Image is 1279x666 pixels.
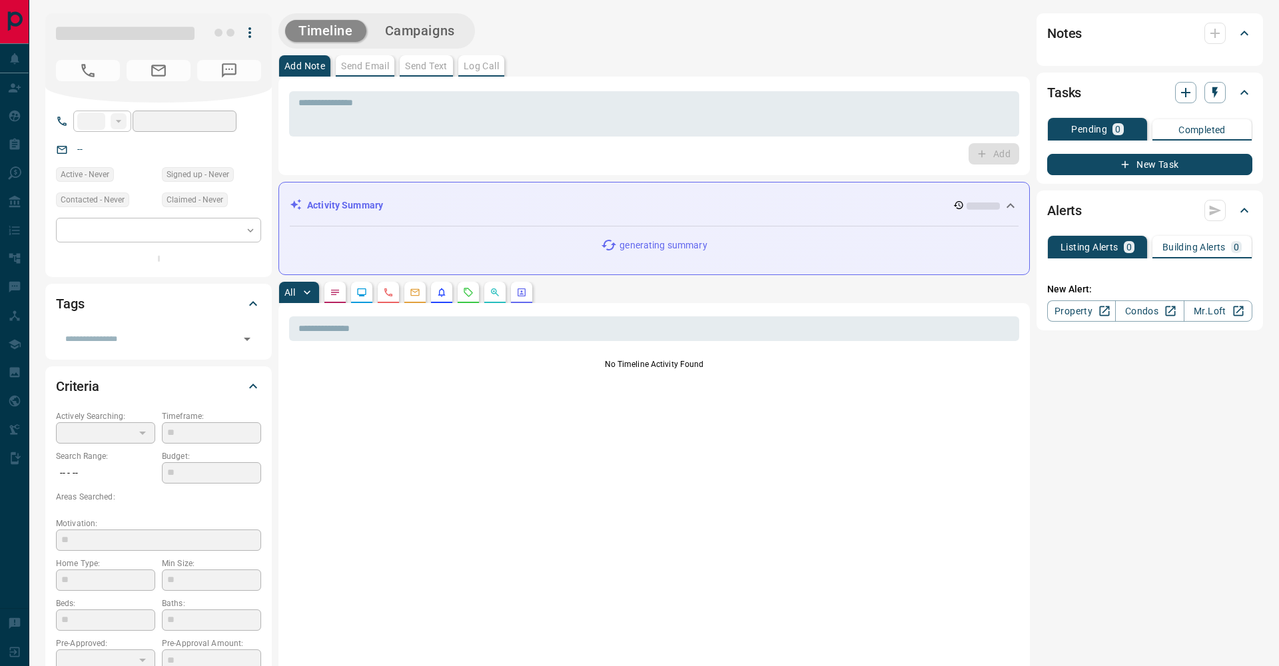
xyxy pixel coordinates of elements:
[238,330,256,348] button: Open
[1071,125,1107,134] p: Pending
[162,637,261,649] p: Pre-Approval Amount:
[56,557,155,569] p: Home Type:
[56,491,261,503] p: Areas Searched:
[77,144,83,155] a: --
[56,370,261,402] div: Criteria
[620,238,707,252] p: generating summary
[127,60,191,81] span: No Email
[56,293,84,314] h2: Tags
[1061,242,1118,252] p: Listing Alerts
[284,61,325,71] p: Add Note
[463,287,474,298] svg: Requests
[410,287,420,298] svg: Emails
[56,60,120,81] span: No Number
[56,450,155,462] p: Search Range:
[490,287,500,298] svg: Opportunities
[162,557,261,569] p: Min Size:
[1178,125,1226,135] p: Completed
[56,597,155,609] p: Beds:
[436,287,447,298] svg: Listing Alerts
[372,20,468,42] button: Campaigns
[162,410,261,422] p: Timeframe:
[56,410,155,422] p: Actively Searching:
[56,288,261,320] div: Tags
[1047,282,1252,296] p: New Alert:
[1115,300,1184,322] a: Condos
[1047,154,1252,175] button: New Task
[56,376,99,397] h2: Criteria
[307,198,383,212] p: Activity Summary
[1047,17,1252,49] div: Notes
[162,597,261,609] p: Baths:
[167,168,229,181] span: Signed up - Never
[56,517,261,529] p: Motivation:
[1047,300,1116,322] a: Property
[61,193,125,206] span: Contacted - Never
[1047,77,1252,109] div: Tasks
[1047,23,1082,44] h2: Notes
[330,287,340,298] svg: Notes
[285,20,366,42] button: Timeline
[167,193,223,206] span: Claimed - Never
[1234,242,1239,252] p: 0
[56,462,155,484] p: -- - --
[383,287,394,298] svg: Calls
[1047,194,1252,226] div: Alerts
[162,450,261,462] p: Budget:
[284,288,295,297] p: All
[516,287,527,298] svg: Agent Actions
[1047,200,1082,221] h2: Alerts
[1115,125,1120,134] p: 0
[1162,242,1226,252] p: Building Alerts
[356,287,367,298] svg: Lead Browsing Activity
[197,60,261,81] span: No Number
[1047,82,1081,103] h2: Tasks
[1184,300,1252,322] a: Mr.Loft
[61,168,109,181] span: Active - Never
[290,193,1019,218] div: Activity Summary
[289,358,1019,370] p: No Timeline Activity Found
[56,637,155,649] p: Pre-Approved:
[1126,242,1132,252] p: 0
